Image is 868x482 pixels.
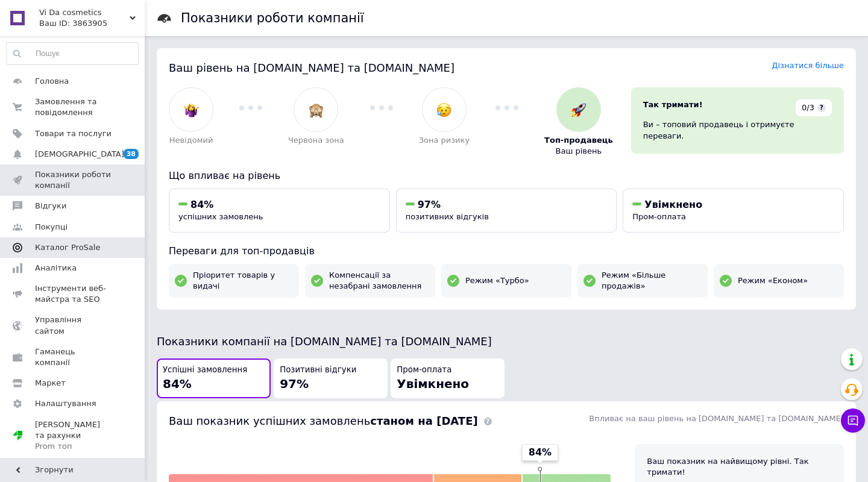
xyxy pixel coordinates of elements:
[35,222,68,233] span: Покупці
[396,189,617,233] button: 97%позитивних відгуків
[35,441,112,452] div: Prom топ
[556,146,602,157] span: Ваш рівень
[169,135,213,146] span: Невідомий
[157,358,271,399] button: Успішні замовлення84%
[39,18,145,29] div: Ваш ID: 3863905
[39,7,130,18] span: Vi Da cosmetics
[397,365,451,376] span: Пром-оплата
[35,242,100,253] span: Каталог ProSale
[602,270,702,292] span: Режим «Більше продажів»
[35,128,112,139] span: Товари та послуги
[35,149,124,160] span: [DEMOGRAPHIC_DATA]
[772,61,844,70] a: Дізнатися більше
[193,270,293,292] span: Пріоритет товарів у видачі
[623,189,844,233] button: УвімкненоПром-оплата
[309,102,324,117] img: :see_no_evil:
[163,377,192,391] span: 84%
[644,199,702,210] span: Увімкнено
[124,149,139,159] span: 38
[169,170,280,181] span: Що впливає на рівень
[436,102,451,117] img: :disappointed_relieved:
[178,212,263,221] span: успішних замовлень
[169,415,478,427] span: Ваш показник успішних замовлень
[465,275,529,286] span: Режим «Турбо»
[157,335,492,348] span: Показники компанії на [DOMAIN_NAME] та [DOMAIN_NAME]
[184,102,199,117] img: :woman-shrugging:
[796,99,832,116] div: 0/3
[643,100,703,109] span: Так тримати!
[571,102,586,117] img: :rocket:
[280,377,309,391] span: 97%
[589,414,844,423] span: Впливає на ваш рівень на [DOMAIN_NAME] та [DOMAIN_NAME]
[544,135,613,146] span: Топ-продавець
[35,201,66,211] span: Відгуки
[817,104,826,112] span: ?
[35,76,69,87] span: Головна
[35,398,96,409] span: Налаштування
[181,11,364,25] h1: Показники роботи компанії
[169,61,454,74] span: Ваш рівень на [DOMAIN_NAME] та [DOMAIN_NAME]
[35,315,112,336] span: Управління сайтом
[419,135,470,146] span: Зона ризику
[529,446,552,459] span: 84%
[738,275,808,286] span: Режим «Економ»
[35,378,66,389] span: Маркет
[35,263,77,274] span: Аналітика
[163,365,247,376] span: Успішні замовлення
[397,377,469,391] span: Увімкнено
[391,358,505,399] button: Пром-оплатаУвімкнено
[288,135,344,146] span: Червона зона
[647,456,832,478] div: Ваш показник на найвищому рівні. Так тримати!
[35,419,112,452] span: [PERSON_NAME] та рахунки
[169,245,315,257] span: Переваги для топ-продавців
[35,169,112,191] span: Показники роботи компанії
[169,189,390,233] button: 84%успішних замовлень
[841,408,865,433] button: Чат з покупцем
[418,199,441,210] span: 97%
[370,415,477,427] b: станом на [DATE]
[329,270,429,292] span: Компенсації за незабрані замовлення
[643,119,832,141] div: Ви – топовий продавець і отримуєте переваги.
[7,43,138,64] input: Пошук
[190,199,213,210] span: 84%
[35,283,112,305] span: Інструменти веб-майстра та SEO
[35,96,112,118] span: Замовлення та повідомлення
[406,212,489,221] span: позитивних відгуків
[274,358,388,399] button: Позитивні відгуки97%
[280,365,356,376] span: Позитивні відгуки
[35,346,112,368] span: Гаманець компанії
[632,212,686,221] span: Пром-оплата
